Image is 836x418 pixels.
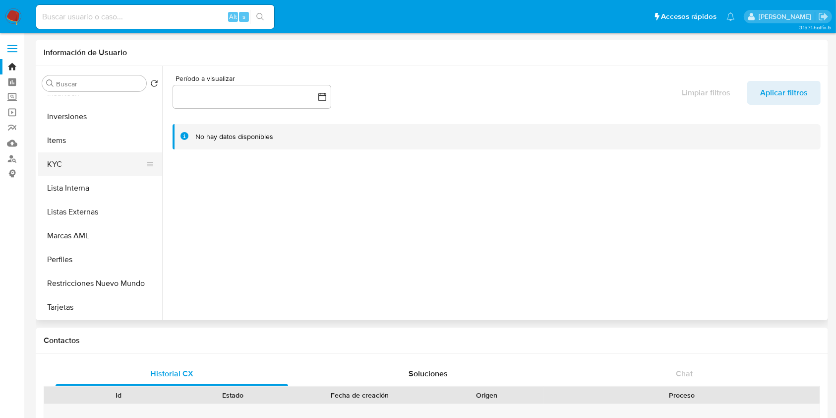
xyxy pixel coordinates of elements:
[38,272,162,295] button: Restricciones Nuevo Mundo
[38,152,154,176] button: KYC
[150,79,158,90] button: Volver al orden por defecto
[229,12,237,21] span: Alt
[38,129,162,152] button: Items
[38,295,162,319] button: Tarjetas
[38,224,162,248] button: Marcas AML
[551,390,813,400] div: Proceso
[818,11,829,22] a: Salir
[661,11,717,22] span: Accesos rápidos
[38,248,162,272] button: Perfiles
[38,105,162,129] button: Inversiones
[759,12,815,21] p: eliana.eguerrero@mercadolibre.com
[250,10,270,24] button: search-icon
[676,368,693,379] span: Chat
[436,390,537,400] div: Origen
[297,390,422,400] div: Fecha de creación
[150,368,193,379] span: Historial CX
[38,200,162,224] button: Listas Externas
[56,79,142,88] input: Buscar
[68,390,169,400] div: Id
[44,336,820,346] h1: Contactos
[726,12,735,21] a: Notificaciones
[46,79,54,87] button: Buscar
[36,10,274,23] input: Buscar usuario o caso...
[409,368,448,379] span: Soluciones
[44,48,127,58] h1: Información de Usuario
[38,176,162,200] button: Lista Interna
[242,12,245,21] span: s
[183,390,284,400] div: Estado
